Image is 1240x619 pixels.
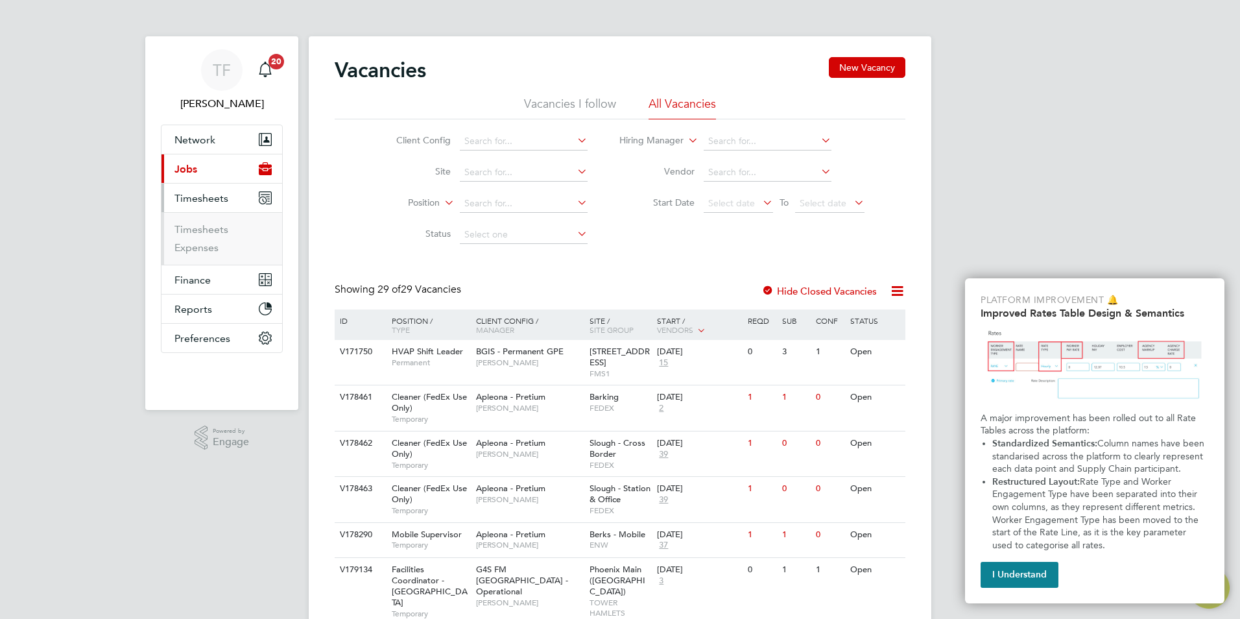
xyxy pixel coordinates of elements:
[813,385,846,409] div: 0
[657,449,670,460] span: 39
[620,165,695,177] label: Vendor
[779,477,813,501] div: 0
[981,324,1209,407] img: Updated Rates Table Design & Semantics
[161,366,283,387] a: Go to home page
[590,369,651,379] span: FMS1
[392,564,468,608] span: Facilities Coordinator - [GEOGRAPHIC_DATA]
[708,197,755,209] span: Select date
[745,523,778,547] div: 1
[590,505,651,516] span: FEDEX
[337,385,382,409] div: V178461
[992,438,1097,449] strong: Standardized Semantics:
[590,564,645,597] span: Phoenix Main ([GEOGRAPHIC_DATA])
[654,309,745,342] div: Start /
[161,366,283,387] img: fastbook-logo-retina.png
[779,385,813,409] div: 1
[657,392,741,403] div: [DATE]
[813,309,846,332] div: Conf
[847,523,903,547] div: Open
[337,523,382,547] div: V178290
[460,195,588,213] input: Search for...
[476,494,583,505] span: [PERSON_NAME]
[460,164,588,182] input: Search for...
[335,283,464,297] div: Showing
[476,483,545,494] span: Apleona - Pretium
[761,285,877,297] label: Hide Closed Vacancies
[145,36,298,410] nav: Main navigation
[174,332,230,345] span: Preferences
[460,226,588,244] input: Select one
[476,564,568,597] span: G4S FM [GEOGRAPHIC_DATA] - Operational
[473,309,586,341] div: Client Config /
[213,437,249,448] span: Engage
[161,49,283,112] a: Go to account details
[745,385,778,409] div: 1
[813,477,846,501] div: 0
[779,558,813,582] div: 1
[213,62,231,79] span: TF
[392,460,470,470] span: Temporary
[392,529,462,540] span: Mobile Supervisor
[268,54,284,69] span: 20
[590,391,619,402] span: Barking
[476,324,514,335] span: Manager
[981,307,1209,319] h2: Improved Rates Table Design & Semantics
[590,346,650,368] span: [STREET_ADDRESS]
[745,309,778,332] div: Reqd
[704,132,831,151] input: Search for...
[813,558,846,582] div: 1
[174,241,219,254] a: Expenses
[620,197,695,208] label: Start Date
[800,197,846,209] span: Select date
[813,431,846,455] div: 0
[609,134,684,147] label: Hiring Manager
[476,540,583,550] span: [PERSON_NAME]
[745,477,778,501] div: 1
[590,437,645,459] span: Slough - Cross Border
[657,564,741,576] div: [DATE]
[337,340,382,364] div: V171750
[657,483,741,494] div: [DATE]
[337,309,382,332] div: ID
[392,505,470,516] span: Temporary
[174,303,212,315] span: Reports
[161,96,283,112] span: Tim Finnegan
[847,477,903,501] div: Open
[779,523,813,547] div: 1
[981,412,1209,437] p: A major improvement has been rolled out to all Rate Tables across the platform:
[779,431,813,455] div: 0
[847,431,903,455] div: Open
[779,309,813,332] div: Sub
[813,340,846,364] div: 1
[476,449,583,459] span: [PERSON_NAME]
[847,340,903,364] div: Open
[779,340,813,364] div: 3
[337,431,382,455] div: V178462
[590,540,651,550] span: ENW
[392,483,467,505] span: Cleaner (FedEx Use Only)
[476,391,545,402] span: Apleona - Pretium
[476,403,583,413] span: [PERSON_NAME]
[392,414,470,424] span: Temporary
[590,598,651,618] span: TOWER HAMLETS
[657,358,670,369] span: 15
[476,598,583,608] span: [PERSON_NAME]
[392,437,467,459] span: Cleaner (FedEx Use Only)
[992,476,1201,551] span: Rate Type and Worker Engagement Type have been separated into their own columns, as they represen...
[981,562,1058,588] button: I Understand
[590,483,650,505] span: Slough - Station & Office
[392,324,410,335] span: Type
[476,529,545,540] span: Apleona - Pretium
[590,529,645,540] span: Berks - Mobile
[377,283,401,296] span: 29 of
[392,609,470,619] span: Temporary
[392,540,470,550] span: Temporary
[377,283,461,296] span: 29 Vacancies
[704,164,831,182] input: Search for...
[657,346,741,358] div: [DATE]
[847,385,903,409] div: Open
[174,163,197,175] span: Jobs
[337,477,382,501] div: V178463
[992,476,1080,487] strong: Restructured Layout:
[657,403,665,414] span: 2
